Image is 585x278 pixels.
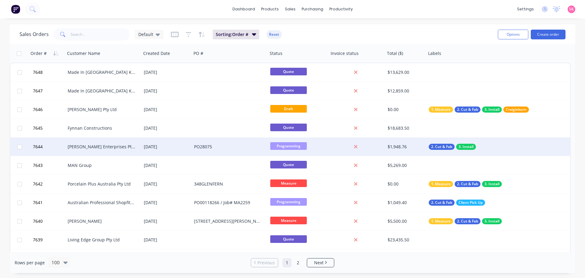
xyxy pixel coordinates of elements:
div: [DATE] [144,144,189,150]
div: $5,500.00 [388,218,422,224]
ul: Pagination [248,258,337,267]
span: 7644 [33,144,43,150]
div: $13,629.00 [388,69,422,75]
span: 1. Measure [431,181,451,187]
span: 3. Install [484,218,499,224]
button: 2. Cut & FabClient Pick Up [429,200,485,206]
span: 7640 [33,218,43,224]
a: dashboard [229,5,258,14]
div: $0.00 [388,181,422,187]
div: [DATE] [144,88,189,94]
div: Australian Professional Shopfitters [68,200,135,206]
div: PO28075 [194,144,262,150]
div: Made In [GEOGRAPHIC_DATA] Kitchens [68,69,135,75]
button: Sorting:Order # [213,30,259,39]
div: [DATE] [144,107,189,113]
span: Quote [270,161,307,168]
button: 1. Measure2. Cut & Fab3. Install [429,181,502,187]
span: Draft [270,105,307,113]
span: 7647 [33,88,43,94]
div: [DATE] [144,181,189,187]
span: 7643 [33,162,43,168]
span: 2. Cut & Fab [431,144,452,150]
span: 1. Measure [431,218,451,224]
button: 7648 [31,63,68,81]
span: Measure [270,179,307,187]
div: [PERSON_NAME] Enterprises Pty Ltd [68,144,135,150]
div: $5,269.00 [388,162,422,168]
button: 1. Measure2. Cut & Fab3. InstallCraigieburn [429,107,529,113]
span: Measure [270,217,307,224]
a: Previous page [251,260,278,266]
div: [STREET_ADDRESS][PERSON_NAME] [194,218,262,224]
div: Total ($) [387,50,403,56]
button: Options [498,30,528,39]
span: Quote [270,124,307,131]
div: Order # [30,50,47,56]
span: Next [314,260,324,266]
button: 7645 [31,119,68,137]
div: Porcelain Plus Australia Pty Ltd [68,181,135,187]
div: MAN Group [68,162,135,168]
div: $12,859.00 [388,88,422,94]
span: Quote [270,235,307,243]
div: $0.00 [388,107,422,113]
div: $1,049.40 [388,200,422,206]
span: Rows per page [15,260,45,266]
div: [PERSON_NAME] Pty Ltd [68,107,135,113]
span: Default [138,31,153,38]
button: Create order [531,30,565,39]
div: PO00118266 / Job# MA2259 [194,200,262,206]
span: 3. Install [484,181,499,187]
button: 7639 [31,231,68,249]
span: 3. Install [484,107,499,113]
span: Craigieburn [506,107,526,113]
button: 7641 [31,193,68,212]
span: Programming [270,198,307,206]
button: Reset [267,30,282,39]
div: [DATE] [144,200,189,206]
span: 7641 [33,200,43,206]
span: Sorting: Order # [216,31,248,38]
span: 2. Cut & Fab [457,181,478,187]
div: products [258,5,282,14]
div: [DATE] [144,218,189,224]
button: 7647 [31,82,68,100]
span: 2. Cut & Fab [431,200,452,206]
span: 7646 [33,107,43,113]
div: Created Date [143,50,170,56]
div: Status [270,50,282,56]
span: Quote [270,68,307,75]
span: 7642 [33,181,43,187]
span: 2. Cut & Fab [457,218,478,224]
span: Client Pick Up [459,200,483,206]
h1: Sales Orders [19,31,49,37]
a: Page 1 is your current page [282,258,292,267]
span: 7639 [33,237,43,243]
button: 7643 [31,156,68,175]
div: [DATE] [144,237,189,243]
div: sales [282,5,299,14]
div: Fynnan Constructions [68,125,135,131]
button: 1. Measure2. Cut & Fab3. Install [429,218,502,224]
button: 7638 [31,249,68,268]
div: productivity [326,5,356,14]
span: SK [569,6,574,12]
span: Previous [257,260,275,266]
span: 1. Measure [431,107,451,113]
div: [DATE] [144,69,189,75]
button: 7642 [31,175,68,193]
div: PO # [193,50,203,56]
div: [DATE] [144,125,189,131]
a: Next page [307,260,334,266]
div: Invoice status [331,50,359,56]
div: Customer Name [67,50,100,56]
div: 348GLENFERN [194,181,262,187]
div: Living Edge Group Pty Ltd [68,237,135,243]
button: 7640 [31,212,68,230]
input: Search... [71,28,130,41]
span: 3. Install [459,144,473,150]
span: Quote [270,86,307,94]
div: [PERSON_NAME] [68,218,135,224]
button: 7646 [31,100,68,119]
